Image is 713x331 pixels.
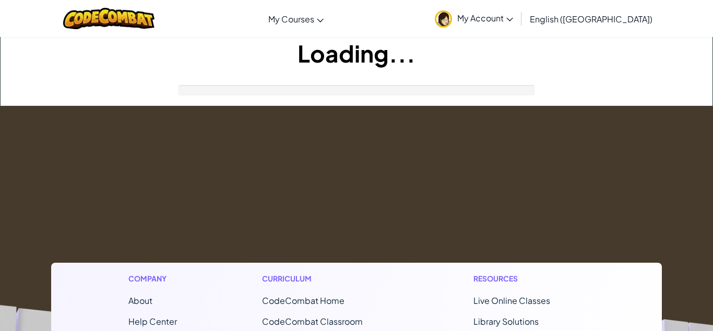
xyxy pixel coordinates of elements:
img: avatar [435,10,452,28]
a: CodeCombat Classroom [262,316,363,327]
img: CodeCombat logo [63,8,155,29]
a: English ([GEOGRAPHIC_DATA]) [525,5,658,33]
span: My Courses [268,14,314,24]
span: English ([GEOGRAPHIC_DATA]) [530,14,652,24]
a: My Account [430,2,518,35]
h1: Loading... [1,37,712,69]
a: Library Solutions [473,316,539,327]
a: Help Center [128,316,177,327]
span: My Account [457,13,513,23]
h1: Curriculum [262,273,388,284]
a: Live Online Classes [473,295,550,306]
a: About [128,295,152,306]
a: My Courses [263,5,329,33]
h1: Company [128,273,177,284]
span: CodeCombat Home [262,295,344,306]
h1: Resources [473,273,585,284]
